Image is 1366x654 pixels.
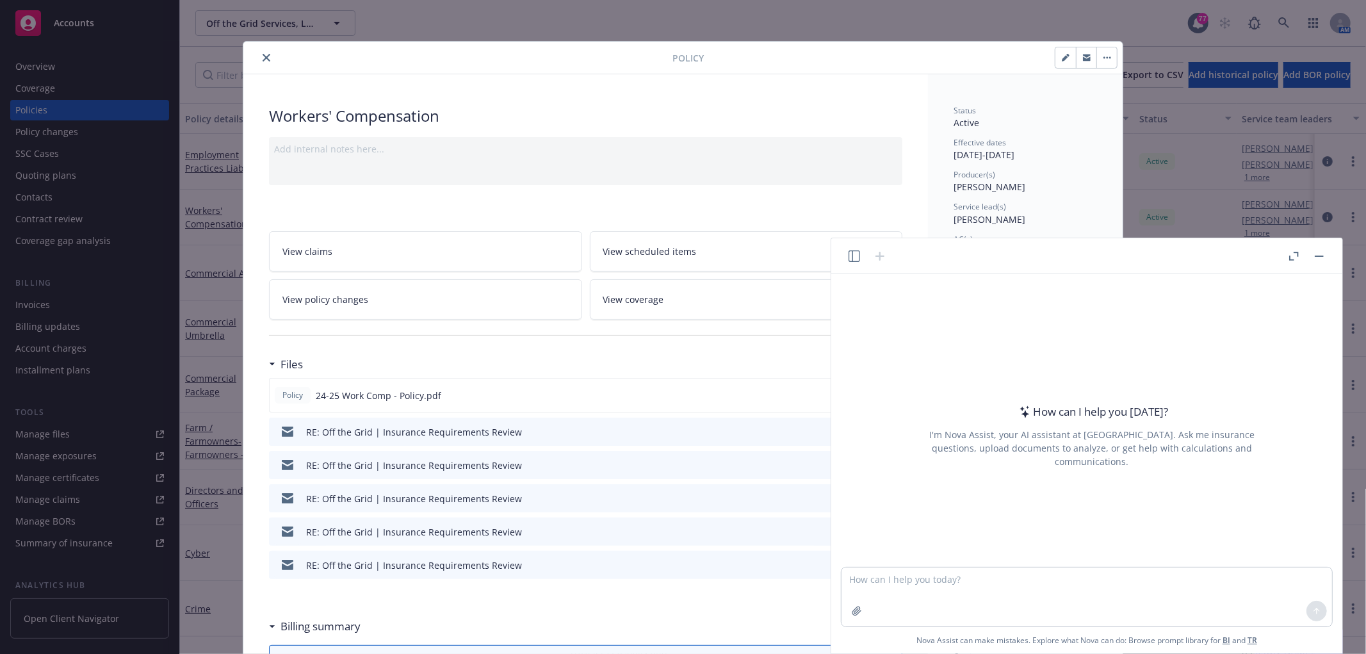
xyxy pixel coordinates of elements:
[590,231,903,272] a: View scheduled items
[603,293,664,306] span: View coverage
[954,105,976,116] span: Status
[306,425,522,439] div: RE: Off the Grid | Insurance Requirements Review
[954,181,1025,193] span: [PERSON_NAME]
[282,245,332,258] span: View claims
[269,105,902,127] div: Workers' Compensation
[306,492,522,505] div: RE: Off the Grid | Insurance Requirements Review
[1248,635,1257,646] a: TR
[306,459,522,472] div: RE: Off the Grid | Insurance Requirements Review
[590,279,903,320] a: View coverage
[280,389,305,401] span: Policy
[916,627,1257,653] span: Nova Assist can make mistakes. Explore what Nova can do: Browse prompt library for and
[672,51,704,65] span: Policy
[269,279,582,320] a: View policy changes
[1223,635,1230,646] a: BI
[281,618,361,635] h3: Billing summary
[954,117,979,129] span: Active
[954,213,1025,225] span: [PERSON_NAME]
[603,245,697,258] span: View scheduled items
[954,137,1006,148] span: Effective dates
[306,525,522,539] div: RE: Off the Grid | Insurance Requirements Review
[306,559,522,572] div: RE: Off the Grid | Insurance Requirements Review
[269,356,303,373] div: Files
[269,231,582,272] a: View claims
[269,618,361,635] div: Billing summary
[954,234,973,245] span: AC(s)
[259,50,274,65] button: close
[954,169,995,180] span: Producer(s)
[954,201,1006,212] span: Service lead(s)
[282,293,368,306] span: View policy changes
[316,389,441,402] span: 24-25 Work Comp - Policy.pdf
[1016,404,1169,420] div: How can I help you [DATE]?
[912,428,1272,468] div: I'm Nova Assist, your AI assistant at [GEOGRAPHIC_DATA]. Ask me insurance questions, upload docum...
[954,137,1097,161] div: [DATE] - [DATE]
[281,356,303,373] h3: Files
[274,142,897,156] div: Add internal notes here...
